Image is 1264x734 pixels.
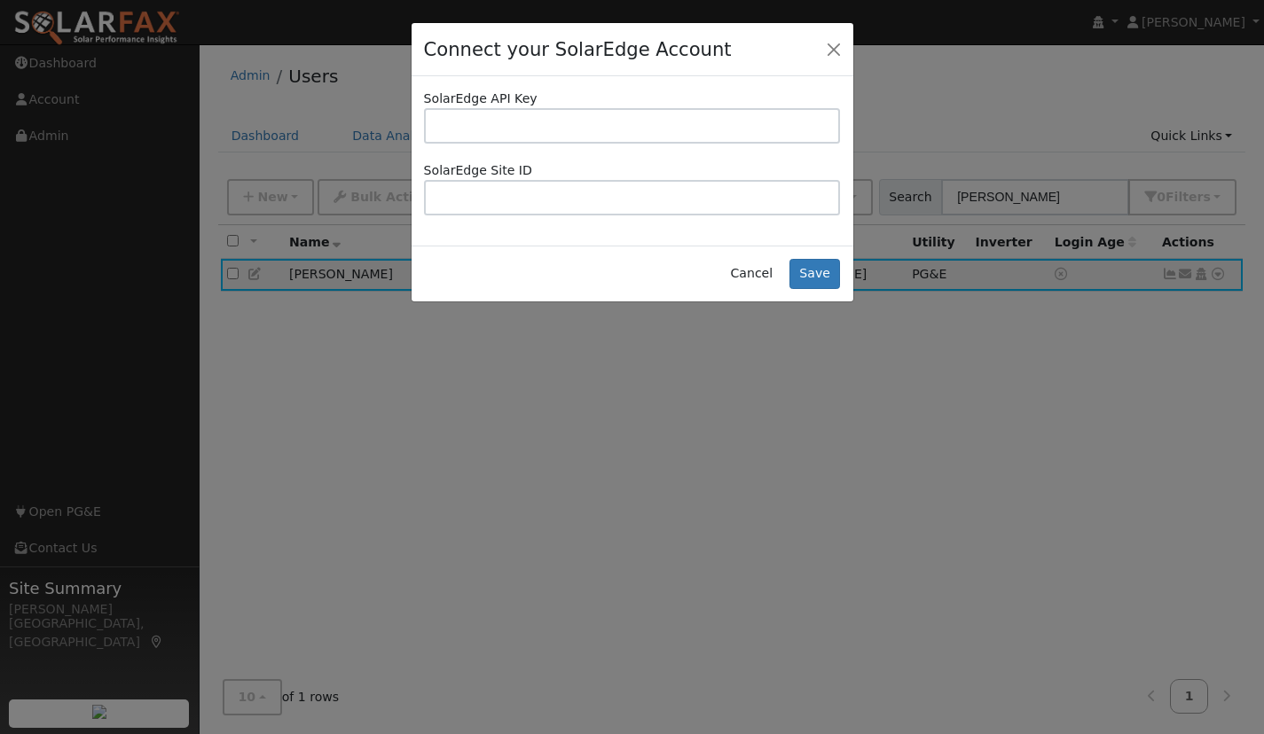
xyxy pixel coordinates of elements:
[821,36,846,61] button: Close
[424,161,532,180] label: SolarEdge Site ID
[424,35,732,64] h4: Connect your SolarEdge Account
[424,90,538,108] label: SolarEdge API Key
[789,259,841,289] button: Save
[720,259,783,289] button: Cancel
